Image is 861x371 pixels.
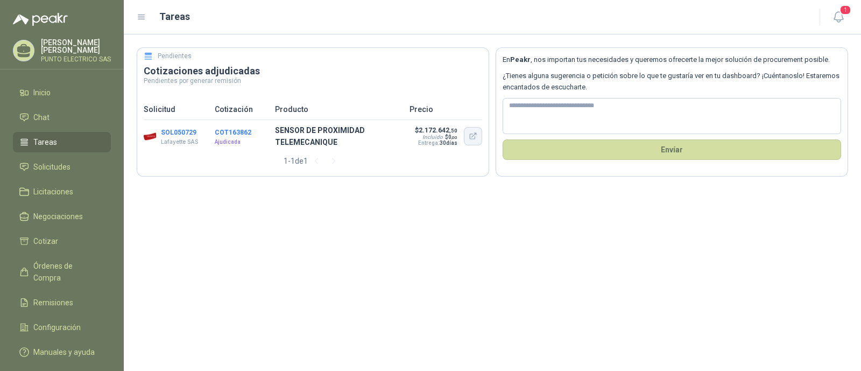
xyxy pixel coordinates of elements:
div: Incluido [422,134,443,140]
h3: Cotizaciones adjudicadas [144,65,482,78]
span: $ [445,134,457,140]
a: Remisiones [13,292,111,313]
span: 2.172.642 [419,127,457,134]
img: Logo peakr [13,13,68,26]
span: Chat [33,111,50,123]
a: Configuración [13,317,111,338]
p: Cotización [215,103,269,115]
span: Inicio [33,87,51,99]
p: Pendientes por generar remisión [144,78,482,84]
button: SOL050729 [161,129,196,136]
span: Remisiones [33,297,73,309]
span: 30 días [440,140,457,146]
img: Company Logo [144,130,157,143]
span: 0 [448,134,457,140]
span: 1 [839,5,851,15]
span: Órdenes de Compra [33,260,101,284]
a: Cotizar [13,231,111,251]
h5: Pendientes [158,51,192,61]
span: Licitaciones [33,186,73,198]
p: Lafayette SAS [161,138,198,146]
p: PUNTO ELECTRICO SAS [41,56,111,62]
button: Envíar [503,139,841,160]
button: COT163862 [215,129,251,136]
span: Solicitudes [33,161,70,173]
p: ¿Tienes alguna sugerencia o petición sobre lo que te gustaría ver en tu dashboard? ¡Cuéntanoslo! ... [503,71,841,93]
span: ,00 [451,135,457,140]
a: Tareas [13,132,111,152]
p: Entrega: [415,140,457,146]
a: Inicio [13,82,111,103]
p: Solicitud [144,103,208,115]
p: SENSOR DE PROXIMIDAD TELEMECANIQUE [275,124,403,148]
span: Negociaciones [33,211,83,222]
p: En , nos importan tus necesidades y queremos ofrecerte la mejor solución de procurement posible. [503,54,841,65]
p: [PERSON_NAME] [PERSON_NAME] [41,39,111,54]
a: Manuales y ayuda [13,342,111,362]
a: Solicitudes [13,157,111,177]
b: Peakr [510,55,531,64]
p: Producto [275,103,403,115]
p: $ [415,127,457,134]
span: Tareas [33,136,57,148]
span: Configuración [33,321,81,333]
a: Chat [13,107,111,128]
span: Manuales y ayuda [33,346,95,358]
a: Licitaciones [13,181,111,202]
div: 1 - 1 de 1 [284,152,342,170]
p: Precio [410,103,482,115]
a: Órdenes de Compra [13,256,111,288]
button: 1 [829,8,848,27]
p: Ajudicada [215,138,269,146]
h1: Tareas [159,9,190,24]
span: ,50 [449,128,457,134]
span: Cotizar [33,235,58,247]
a: Negociaciones [13,206,111,227]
